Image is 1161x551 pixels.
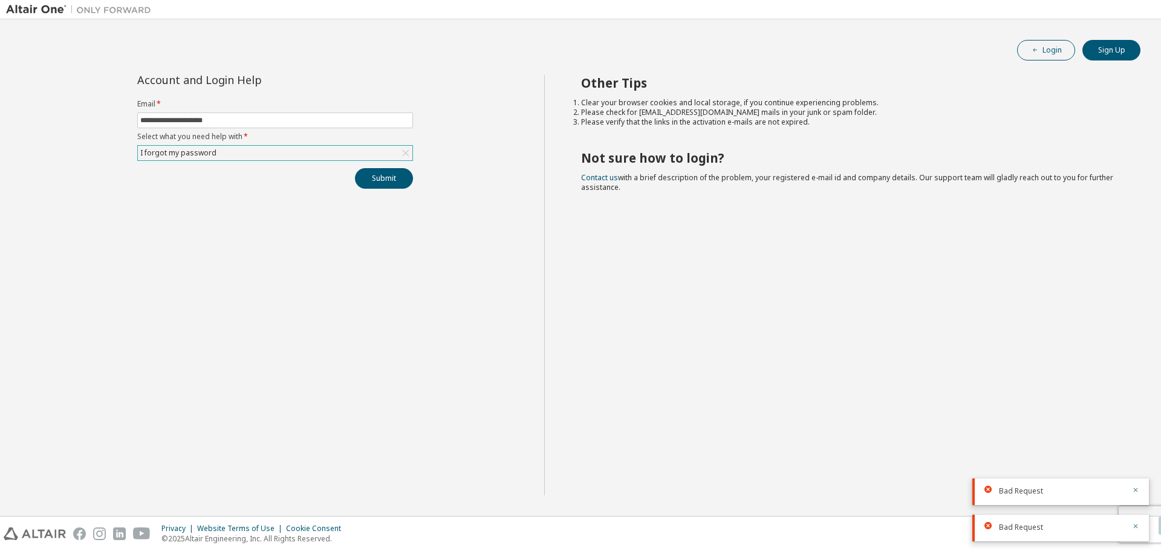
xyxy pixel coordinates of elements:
span: Bad Request [999,523,1043,532]
button: Submit [355,168,413,189]
button: Login [1017,40,1075,60]
li: Please verify that the links in the activation e-mails are not expired. [581,117,1119,127]
img: linkedin.svg [113,527,126,540]
a: Contact us [581,172,618,183]
span: with a brief description of the problem, your registered e-mail id and company details. Our suppo... [581,172,1113,192]
img: Altair One [6,4,157,16]
div: I forgot my password [138,146,218,160]
label: Email [137,99,413,109]
div: Cookie Consent [286,524,348,533]
img: instagram.svg [93,527,106,540]
h2: Other Tips [581,75,1119,91]
li: Please check for [EMAIL_ADDRESS][DOMAIN_NAME] mails in your junk or spam folder. [581,108,1119,117]
span: Bad Request [999,486,1043,496]
h2: Not sure how to login? [581,150,1119,166]
button: Sign Up [1082,40,1140,60]
img: altair_logo.svg [4,527,66,540]
img: youtube.svg [133,527,151,540]
img: facebook.svg [73,527,86,540]
li: Clear your browser cookies and local storage, if you continue experiencing problems. [581,98,1119,108]
label: Select what you need help with [137,132,413,142]
div: Privacy [161,524,197,533]
p: © 2025 Altair Engineering, Inc. All Rights Reserved. [161,533,348,544]
div: I forgot my password [138,146,412,160]
div: Account and Login Help [137,75,358,85]
div: Website Terms of Use [197,524,286,533]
